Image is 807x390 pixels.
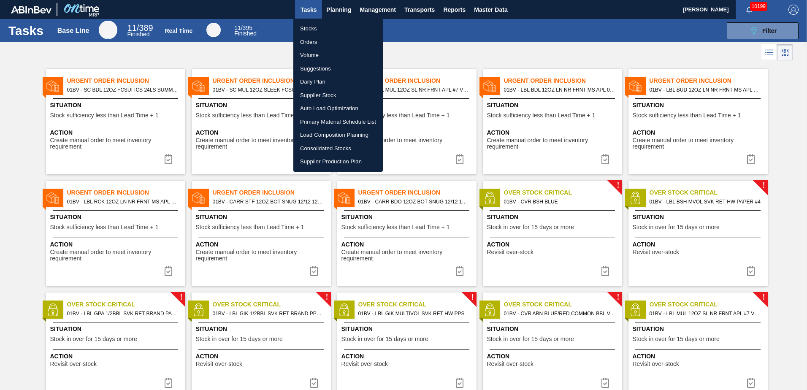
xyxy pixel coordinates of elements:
a: Consolidated Stocks [293,142,383,155]
a: Supplier Stock [293,89,383,102]
a: Primary Material Schedule List [293,115,383,129]
a: Stocks [293,22,383,35]
a: Suggestions [293,62,383,76]
a: Supplier Production Plan [293,155,383,168]
a: Daily Plan [293,75,383,89]
a: Auto Load Optimization [293,102,383,115]
a: Volume [293,49,383,62]
a: Load Composition Planning [293,128,383,142]
a: Orders [293,35,383,49]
